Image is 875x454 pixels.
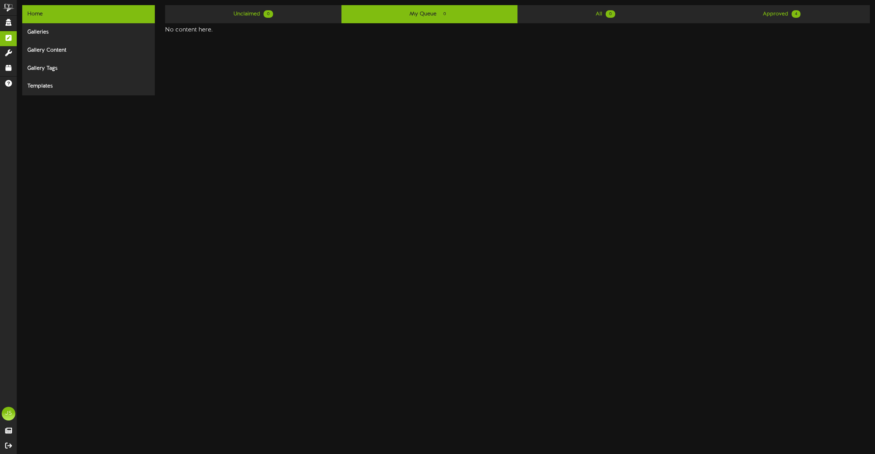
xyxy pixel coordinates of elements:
[22,23,155,41] div: Galleries
[22,41,155,59] div: Gallery Content
[792,10,800,18] span: 4
[694,5,870,23] a: Approved
[517,5,694,23] a: All
[264,10,273,18] span: 0
[165,5,341,23] a: Unclaimed
[606,10,615,18] span: 0
[22,5,155,23] div: Home
[165,27,870,34] h4: No content here.
[440,10,449,18] span: 0
[22,77,155,95] div: Templates
[2,407,15,420] div: JS
[341,5,517,23] a: My Queue
[22,59,155,78] div: Gallery Tags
